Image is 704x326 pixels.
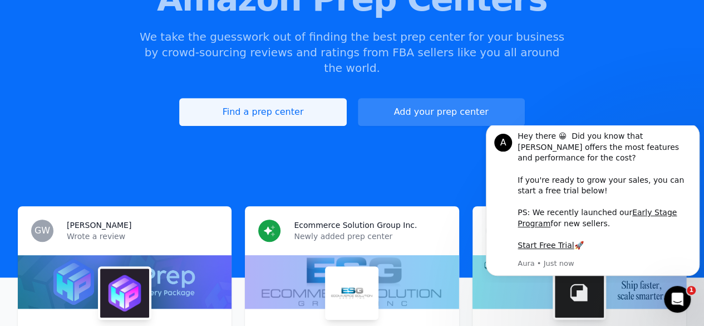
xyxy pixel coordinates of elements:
div: Message content [36,6,210,132]
span: GW [35,226,50,235]
iframe: Intercom notifications message [481,125,704,283]
a: Add your prep center [358,98,525,126]
a: Find a prep center [179,98,346,126]
img: Render Fulfillment [555,269,604,318]
b: 🚀 [92,115,102,124]
a: Start Free Trial [36,115,92,124]
p: Wrote a review [67,231,218,242]
div: Profile image for Aura [13,8,31,26]
img: HexPrep [100,269,149,318]
p: Message from Aura, sent Just now [36,133,210,143]
div: Hey there 😀 Did you know that [PERSON_NAME] offers the most features and performance for the cost... [36,6,210,126]
p: We take the guesswork out of finding the best prep center for your business by crowd-sourcing rev... [139,29,566,76]
iframe: Intercom live chat [664,286,691,313]
p: Newly added prep center [294,231,445,242]
a: Early Stage Program [36,82,195,103]
h3: Ecommerce Solution Group Inc. [294,220,417,231]
h3: [PERSON_NAME] [67,220,131,231]
span: 1 [687,286,696,295]
img: Ecommerce Solution Group Inc. [327,269,376,318]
